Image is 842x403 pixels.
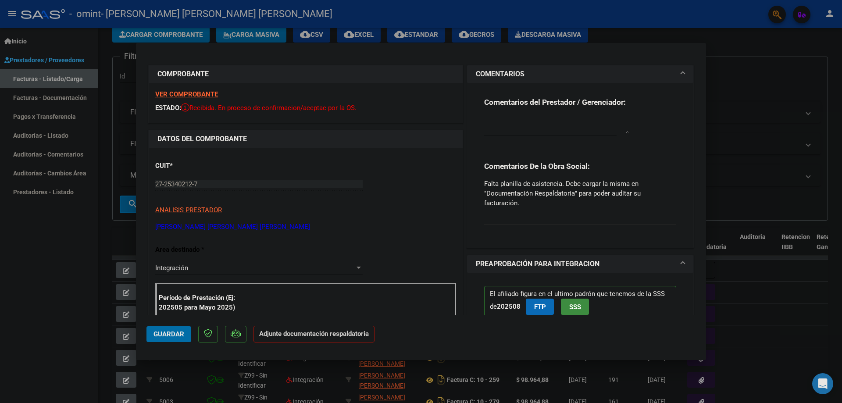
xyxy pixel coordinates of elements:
[155,104,181,112] span: ESTADO:
[159,293,247,313] p: Período de Prestación (Ej: 202505 para Mayo 2025)
[476,69,524,79] h1: COMENTARIOS
[155,222,456,232] p: [PERSON_NAME] [PERSON_NAME] [PERSON_NAME]
[526,299,554,315] button: FTP
[497,303,521,310] strong: 202508
[155,245,246,255] p: Area destinado *
[812,373,833,394] div: Open Intercom Messenger
[534,303,546,311] span: FTP
[484,162,590,171] strong: Comentarios De la Obra Social:
[484,179,676,208] p: Falta planilla de asistencia. Debe cargar la misma en "Documentación Respaldatoria" para poder au...
[146,326,191,342] button: Guardar
[484,98,626,107] strong: Comentarios del Prestador / Gerenciador:
[153,330,184,338] span: Guardar
[157,70,209,78] strong: COMPROBANTE
[476,259,599,269] h1: PREAPROBACIÓN PARA INTEGRACION
[467,65,693,83] mat-expansion-panel-header: COMENTARIOS
[157,135,247,143] strong: DATOS DEL COMPROBANTE
[155,161,246,171] p: CUIT
[484,286,676,319] p: El afiliado figura en el ultimo padrón que tenemos de la SSS de
[155,264,188,272] span: Integración
[467,83,693,248] div: COMENTARIOS
[181,104,357,112] span: Recibida. En proceso de confirmacion/aceptac por la OS.
[569,303,581,311] span: SSS
[155,206,222,214] span: ANALISIS PRESTADOR
[259,330,369,338] strong: Adjunte documentación respaldatoria
[467,255,693,273] mat-expansion-panel-header: PREAPROBACIÓN PARA INTEGRACION
[561,299,589,315] button: SSS
[155,90,218,98] a: VER COMPROBANTE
